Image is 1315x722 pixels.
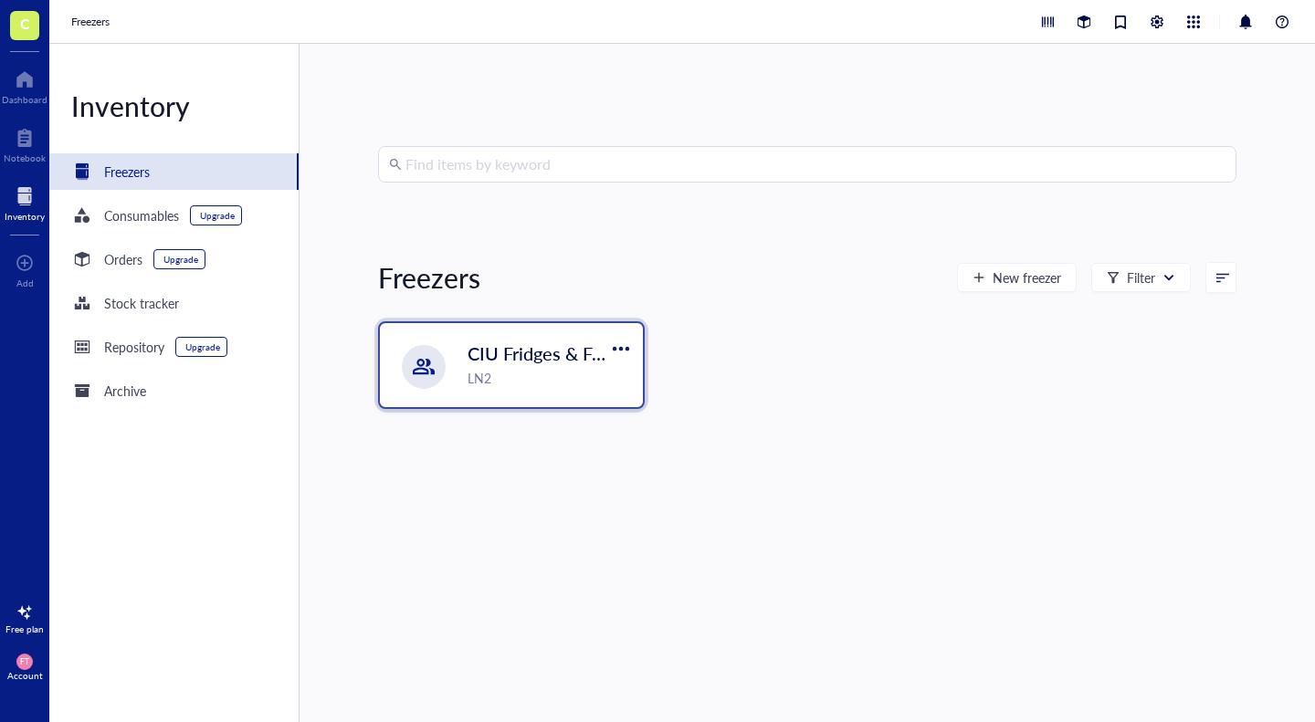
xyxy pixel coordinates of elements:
[468,340,651,366] span: CIU Fridges & Freezers
[185,341,220,352] div: Upgrade
[163,254,198,265] div: Upgrade
[1127,267,1155,288] div: Filter
[49,153,299,190] a: Freezers
[957,263,1077,292] button: New freezer
[7,670,43,681] div: Account
[2,94,47,105] div: Dashboard
[71,13,113,31] a: Freezers
[5,182,45,222] a: Inventory
[104,205,179,225] div: Consumables
[104,162,150,182] div: Freezers
[104,249,142,269] div: Orders
[5,623,44,634] div: Free plan
[5,211,45,222] div: Inventory
[104,337,164,357] div: Repository
[49,88,299,124] div: Inventory
[49,372,299,409] a: Archive
[16,277,34,288] div: Add
[20,12,30,35] span: C
[200,210,235,221] div: Upgrade
[378,259,480,296] div: Freezers
[2,65,47,105] a: Dashboard
[4,123,46,163] a: Notebook
[4,152,46,163] div: Notebook
[993,270,1061,285] span: New freezer
[49,241,299,277] a: OrdersUpgrade
[20,657,29,666] span: FT
[49,285,299,321] a: Stock tracker
[104,293,179,313] div: Stock tracker
[49,197,299,234] a: ConsumablesUpgrade
[468,368,632,388] div: LN2
[104,381,146,401] div: Archive
[49,329,299,365] a: RepositoryUpgrade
